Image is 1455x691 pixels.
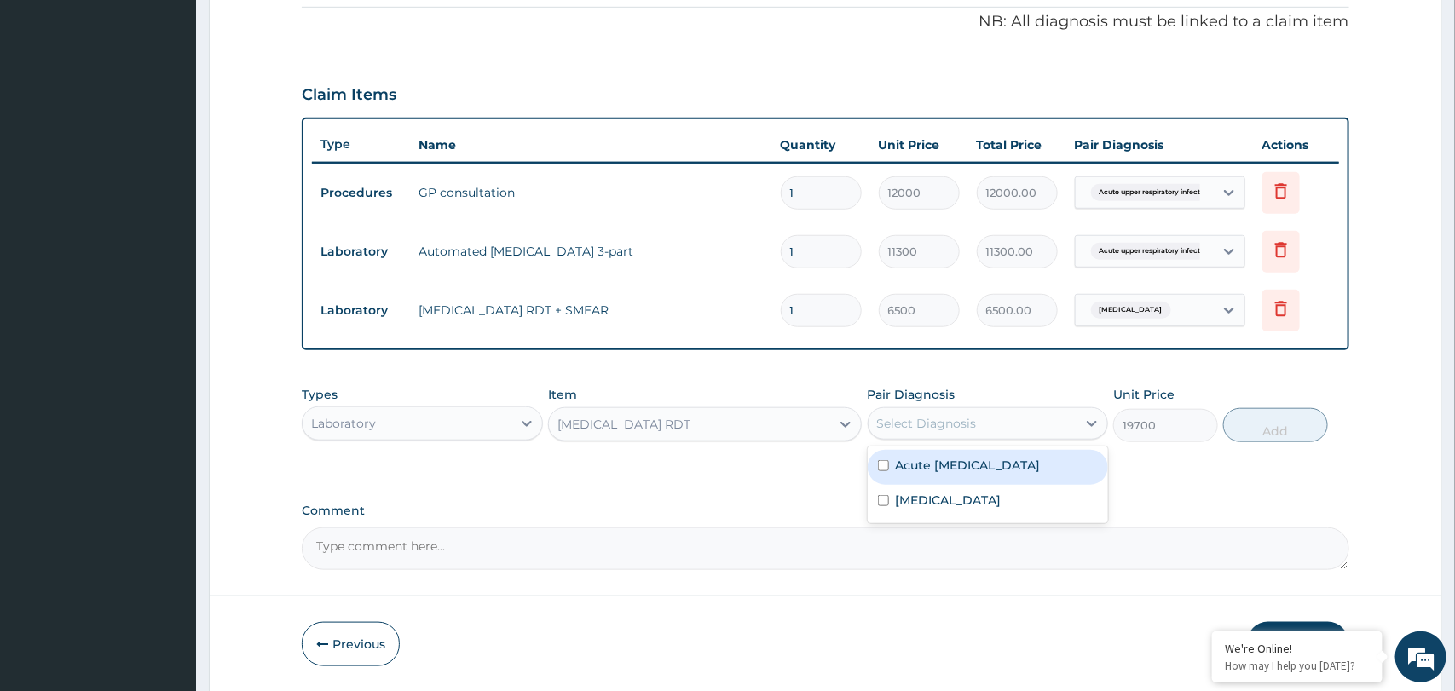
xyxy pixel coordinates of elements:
[312,236,410,268] td: Laboratory
[302,11,1348,33] p: NB: All diagnosis must be linked to a claim item
[1223,408,1328,442] button: Add
[896,492,1002,509] label: [MEDICAL_DATA]
[877,415,977,432] div: Select Diagnosis
[1254,128,1339,162] th: Actions
[89,95,286,118] div: Chat with us now
[870,128,968,162] th: Unit Price
[1066,128,1254,162] th: Pair Diagnosis
[868,386,956,403] label: Pair Diagnosis
[99,215,235,387] span: We're online!
[302,86,396,105] h3: Claim Items
[1091,184,1215,201] span: Acute upper respiratory infect...
[280,9,320,49] div: Minimize live chat window
[312,129,410,160] th: Type
[302,622,400,666] button: Previous
[311,415,376,432] div: Laboratory
[968,128,1066,162] th: Total Price
[1091,243,1215,260] span: Acute upper respiratory infect...
[410,293,771,327] td: [MEDICAL_DATA] RDT + SMEAR
[1091,302,1171,319] span: [MEDICAL_DATA]
[548,386,577,403] label: Item
[312,177,410,209] td: Procedures
[1225,659,1370,673] p: How may I help you today?
[410,128,771,162] th: Name
[9,465,325,525] textarea: Type your message and hit 'Enter'
[410,234,771,268] td: Automated [MEDICAL_DATA] 3-part
[302,388,338,402] label: Types
[896,457,1041,474] label: Acute [MEDICAL_DATA]
[557,416,690,433] div: [MEDICAL_DATA] RDT
[312,295,410,326] td: Laboratory
[410,176,771,210] td: GP consultation
[302,504,1348,518] label: Comment
[1113,386,1175,403] label: Unit Price
[1247,622,1349,666] button: Submit
[32,85,69,128] img: d_794563401_company_1708531726252_794563401
[772,128,870,162] th: Quantity
[1225,641,1370,656] div: We're Online!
